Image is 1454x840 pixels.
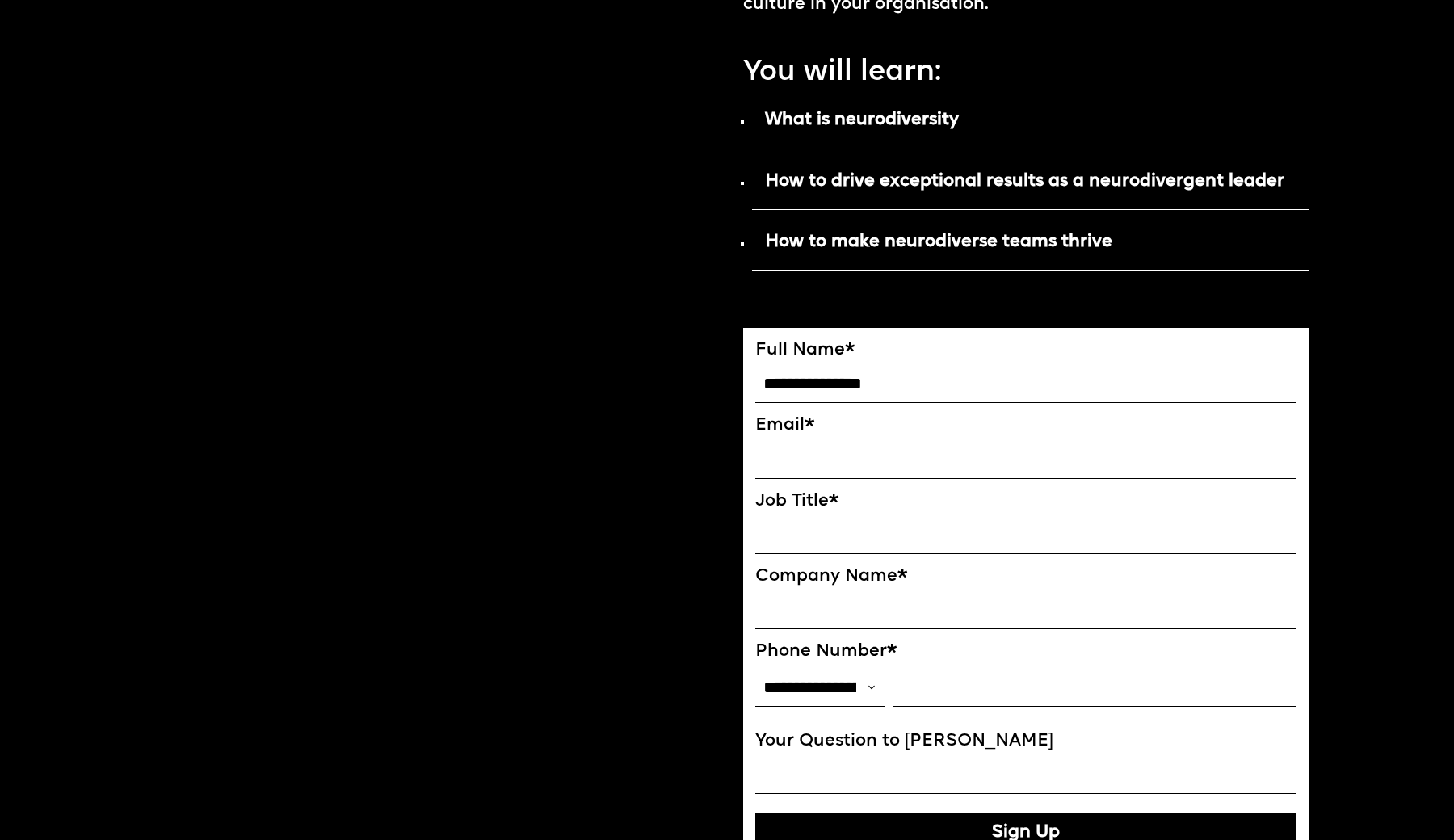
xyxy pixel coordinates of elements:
[755,340,1296,361] label: Full Name
[755,731,1296,752] label: Your Question to [PERSON_NAME]
[755,566,1296,587] label: Company Name
[765,233,1112,250] strong: How to make neurodiverse teams thrive
[765,173,1284,190] strong: How to drive exceptional results as a neurodivergent leader
[743,42,1309,94] p: You will learn:
[755,415,1296,436] label: Email
[765,111,959,128] strong: What is neurodiversity
[755,491,1296,512] label: Job Title
[755,641,1296,662] label: Phone Number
